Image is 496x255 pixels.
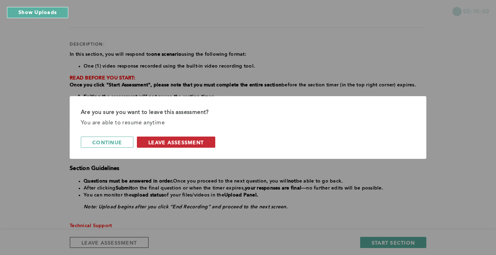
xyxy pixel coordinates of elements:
[137,137,215,148] button: leave assessment
[7,7,68,18] button: Show Uploads
[81,118,415,128] div: You are able to resume anytime
[148,139,204,146] span: leave assessment
[81,107,415,118] div: Are you sure you want to leave this assessment?
[81,137,133,148] button: continue
[92,139,122,146] span: continue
